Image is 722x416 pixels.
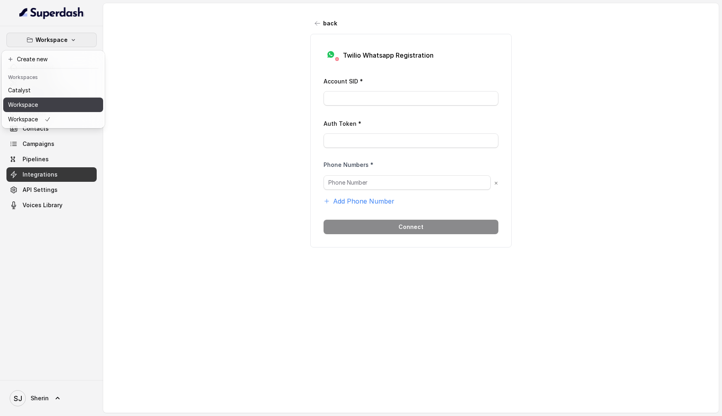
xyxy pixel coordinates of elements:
[8,100,38,110] p: Workspace
[2,50,105,128] div: Workspace
[8,114,38,124] p: Workspace
[6,33,97,47] button: Workspace
[35,35,68,45] p: Workspace
[3,52,103,67] button: Create new
[3,70,103,83] header: Workspaces
[8,85,31,95] p: Catalyst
